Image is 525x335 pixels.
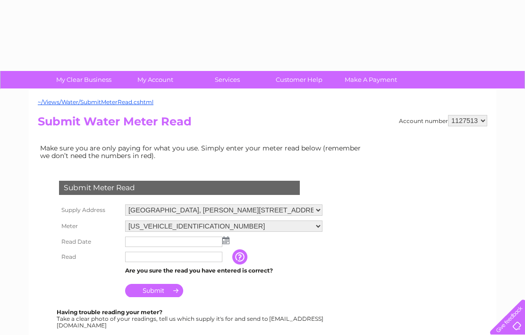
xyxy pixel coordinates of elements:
[222,237,229,244] img: ...
[59,181,300,195] div: Submit Meter Read
[117,71,195,88] a: My Account
[57,202,123,218] th: Supply Address
[260,71,338,88] a: Customer Help
[57,218,123,234] th: Meter
[45,71,123,88] a: My Clear Business
[57,249,123,264] th: Read
[57,234,123,249] th: Read Date
[232,249,249,264] input: Information
[125,284,183,297] input: Submit
[399,115,487,126] div: Account number
[38,115,487,133] h2: Submit Water Meter Read
[123,264,325,277] td: Are you sure the read you have entered is correct?
[188,71,266,88] a: Services
[38,142,368,162] td: Make sure you are only paying for what you use. Simply enter your meter read below (remember we d...
[57,309,162,316] b: Having trouble reading your meter?
[38,98,153,106] a: ~/Views/Water/SubmitMeterRead.cshtml
[332,71,410,88] a: Make A Payment
[57,309,325,328] div: Take a clear photo of your readings, tell us which supply it's for and send to [EMAIL_ADDRESS][DO...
